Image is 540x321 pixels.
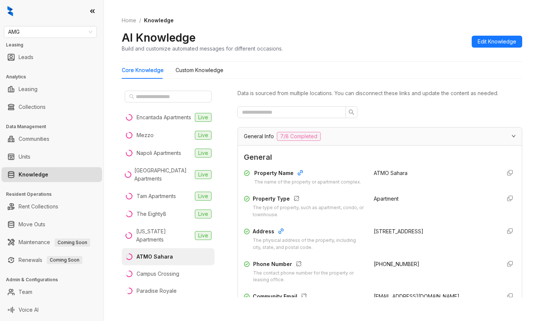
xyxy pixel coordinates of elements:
li: Renewals [1,253,102,267]
li: Knowledge [1,167,102,182]
div: Property Name [254,169,361,179]
a: Collections [19,100,46,114]
a: Leads [19,50,33,65]
a: Voice AI [19,302,39,317]
li: Maintenance [1,235,102,250]
span: Live [195,231,212,240]
span: Live [195,192,212,201]
div: Mezzo [137,131,154,139]
span: search [129,94,134,99]
a: Units [19,149,30,164]
a: Home [120,16,138,25]
span: Live [195,149,212,158]
span: Apartment [374,195,399,202]
span: [EMAIL_ADDRESS][DOMAIN_NAME] [374,293,459,299]
h3: Data Management [6,123,104,130]
span: Edit Knowledge [478,38,516,46]
span: Live [195,170,212,179]
span: Knowledge [144,17,174,23]
span: Live [195,113,212,122]
a: Rent Collections [19,199,58,214]
a: Knowledge [19,167,48,182]
div: The contact phone number for the property or leasing office. [253,270,365,284]
span: search [348,109,354,115]
li: Communities [1,132,102,146]
div: ATMO Sahara [137,253,173,261]
span: General [244,152,516,163]
div: [STREET_ADDRESS] [374,227,495,236]
div: Address [253,227,365,237]
div: [US_STATE] Apartments [136,227,192,244]
div: Property Type [253,195,365,204]
span: Coming Soon [47,256,82,264]
li: Rent Collections [1,199,102,214]
div: Napoli Apartments [137,149,181,157]
h3: Analytics [6,74,104,80]
li: Collections [1,100,102,114]
div: The type of property, such as apartment, condo, or townhouse. [253,204,365,218]
button: Edit Knowledge [472,36,522,48]
div: General Info7/8 Completed [238,127,522,145]
li: Leasing [1,82,102,97]
h3: Admin & Configurations [6,276,104,283]
li: Leads [1,50,102,65]
span: 7/8 Completed [277,132,321,141]
a: Move Outs [19,217,45,232]
span: expanded [511,134,516,138]
li: / [139,16,141,25]
div: Core Knowledge [122,66,164,74]
a: Leasing [19,82,37,97]
img: logo [7,6,13,16]
span: Coming Soon [55,239,90,247]
div: [GEOGRAPHIC_DATA] Apartments [134,166,192,183]
div: Paradise Royale [137,287,177,295]
a: Communities [19,132,49,146]
span: ATMO Sahara [374,170,408,176]
div: Phone Number [253,260,365,270]
div: The physical address of the property, including city, state, and postal code. [253,237,365,251]
div: Encantada Apartments [137,113,191,121]
li: Units [1,149,102,164]
div: Campus Crossing [137,270,179,278]
a: Team [19,285,32,299]
div: Data is sourced from multiple locations. You can disconnect these links and update the content as... [238,89,522,97]
div: Tam Apartments [137,192,176,200]
div: Custom Knowledge [176,66,223,74]
div: The Eighty8 [137,210,166,218]
h3: Leasing [6,42,104,48]
span: AMG [8,26,92,38]
h3: Resident Operations [6,191,104,198]
a: RenewalsComing Soon [19,253,82,267]
span: [PHONE_NUMBER] [374,261,419,267]
h2: AI Knowledge [122,30,196,45]
li: Move Outs [1,217,102,232]
div: The name of the property or apartment complex. [254,179,361,186]
li: Team [1,285,102,299]
div: Build and customize automated messages for different occasions. [122,45,283,52]
div: Community Email [253,292,365,302]
li: Voice AI [1,302,102,317]
span: Live [195,131,212,140]
span: Live [195,210,212,218]
span: General Info [244,132,274,140]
